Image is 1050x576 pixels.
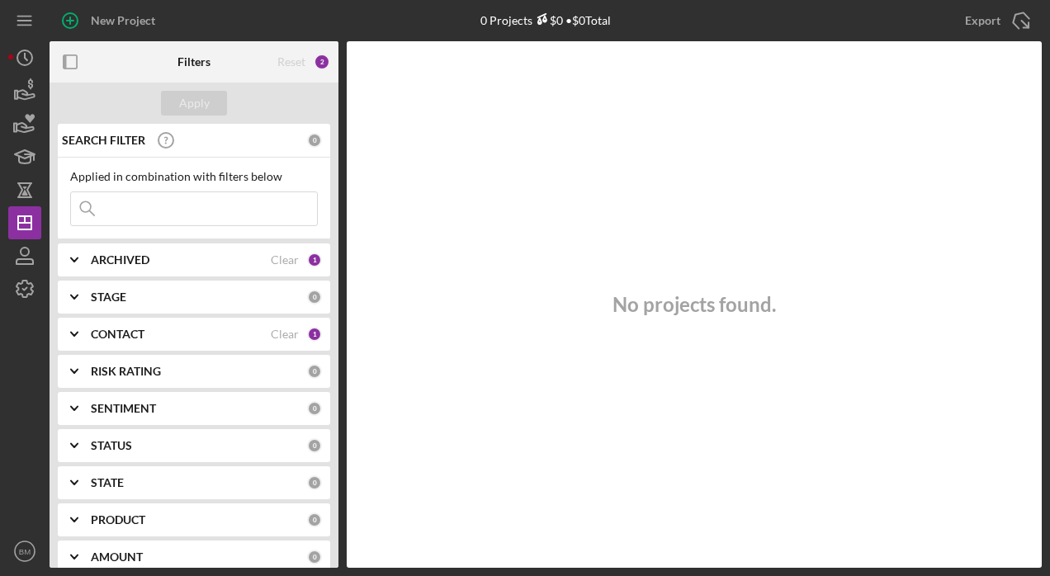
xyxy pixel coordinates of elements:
[307,550,322,564] div: 0
[91,550,143,564] b: AMOUNT
[307,133,322,148] div: 0
[91,365,161,378] b: RISK RATING
[177,55,210,68] b: Filters
[612,293,776,316] h3: No projects found.
[62,134,145,147] b: SEARCH FILTER
[50,4,172,37] button: New Project
[307,438,322,453] div: 0
[91,4,155,37] div: New Project
[307,364,322,379] div: 0
[307,253,322,267] div: 1
[307,290,322,305] div: 0
[532,13,563,27] div: $0
[91,476,124,489] b: STATE
[480,13,611,27] div: 0 Projects • $0 Total
[307,327,322,342] div: 1
[307,512,322,527] div: 0
[271,328,299,341] div: Clear
[91,290,126,304] b: STAGE
[91,328,144,341] b: CONTACT
[965,4,1000,37] div: Export
[271,253,299,267] div: Clear
[91,253,149,267] b: ARCHIVED
[91,402,156,415] b: SENTIMENT
[8,535,41,568] button: BM
[179,91,210,116] div: Apply
[161,91,227,116] button: Apply
[19,547,31,556] text: BM
[314,54,330,70] div: 2
[948,4,1042,37] button: Export
[91,513,145,526] b: PRODUCT
[91,439,132,452] b: STATUS
[277,55,305,68] div: Reset
[70,170,318,183] div: Applied in combination with filters below
[307,401,322,416] div: 0
[307,475,322,490] div: 0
